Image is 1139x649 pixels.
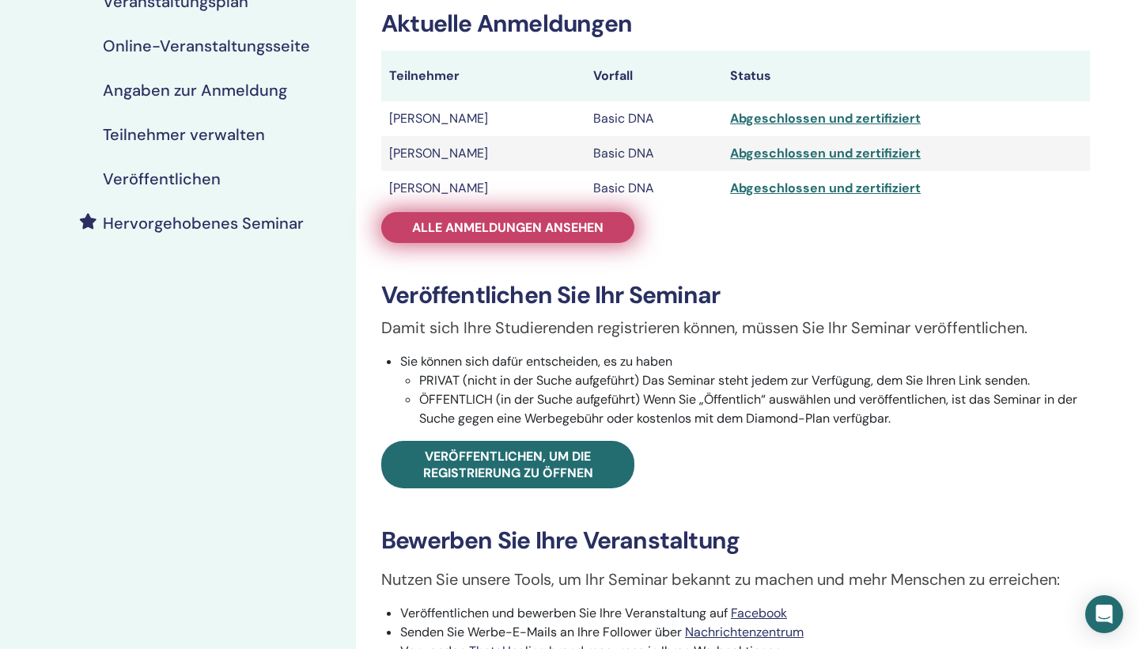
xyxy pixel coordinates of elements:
div: Open Intercom Messenger [1085,595,1123,633]
h3: Aktuelle Anmeldungen [381,9,1090,38]
a: Nachrichtenzentrum [685,624,804,640]
div: Abgeschlossen und zertifiziert [730,109,1082,128]
span: Veröffentlichen, um die Registrierung zu öffnen [423,448,593,481]
h3: Bewerben Sie Ihre Veranstaltung [381,526,1090,555]
td: [PERSON_NAME] [381,171,585,206]
a: Alle Anmeldungen ansehen [381,212,634,243]
li: Veröffentlichen und bewerben Sie Ihre Veranstaltung auf [400,604,1090,623]
th: Vorfall [585,51,722,101]
a: Facebook [731,605,787,621]
td: Basic DNA [585,171,722,206]
td: [PERSON_NAME] [381,136,585,171]
h3: Veröffentlichen Sie Ihr Seminar [381,281,1090,309]
h4: Veröffentlichen [103,169,221,188]
h4: Online-Veranstaltungsseite [103,36,310,55]
li: Sie können sich dafür entscheiden, es zu haben [400,352,1090,428]
li: Senden Sie Werbe-E-Mails an Ihre Follower über [400,623,1090,642]
th: Teilnehmer [381,51,585,101]
h4: Teilnehmer verwalten [103,125,265,144]
th: Status [722,51,1090,101]
td: Basic DNA [585,136,722,171]
p: Damit sich Ihre Studierenden registrieren können, müssen Sie Ihr Seminar veröffentlichen. [381,316,1090,340]
td: [PERSON_NAME] [381,101,585,136]
span: Alle Anmeldungen ansehen [412,219,604,236]
p: Nutzen Sie unsere Tools, um Ihr Seminar bekannt zu machen und mehr Menschen zu erreichen: [381,567,1090,591]
div: Abgeschlossen und zertifiziert [730,179,1082,198]
li: ÖFFENTLICH (in der Suche aufgeführt) Wenn Sie „Öffentlich“ auswählen und veröffentlichen, ist das... [419,390,1090,428]
li: PRIVAT (nicht in der Suche aufgeführt) Das Seminar steht jedem zur Verfügung, dem Sie Ihren Link ... [419,371,1090,390]
a: Veröffentlichen, um die Registrierung zu öffnen [381,441,634,488]
td: Basic DNA [585,101,722,136]
h4: Hervorgehobenes Seminar [103,214,304,233]
div: Abgeschlossen und zertifiziert [730,144,1082,163]
h4: Angaben zur Anmeldung [103,81,287,100]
